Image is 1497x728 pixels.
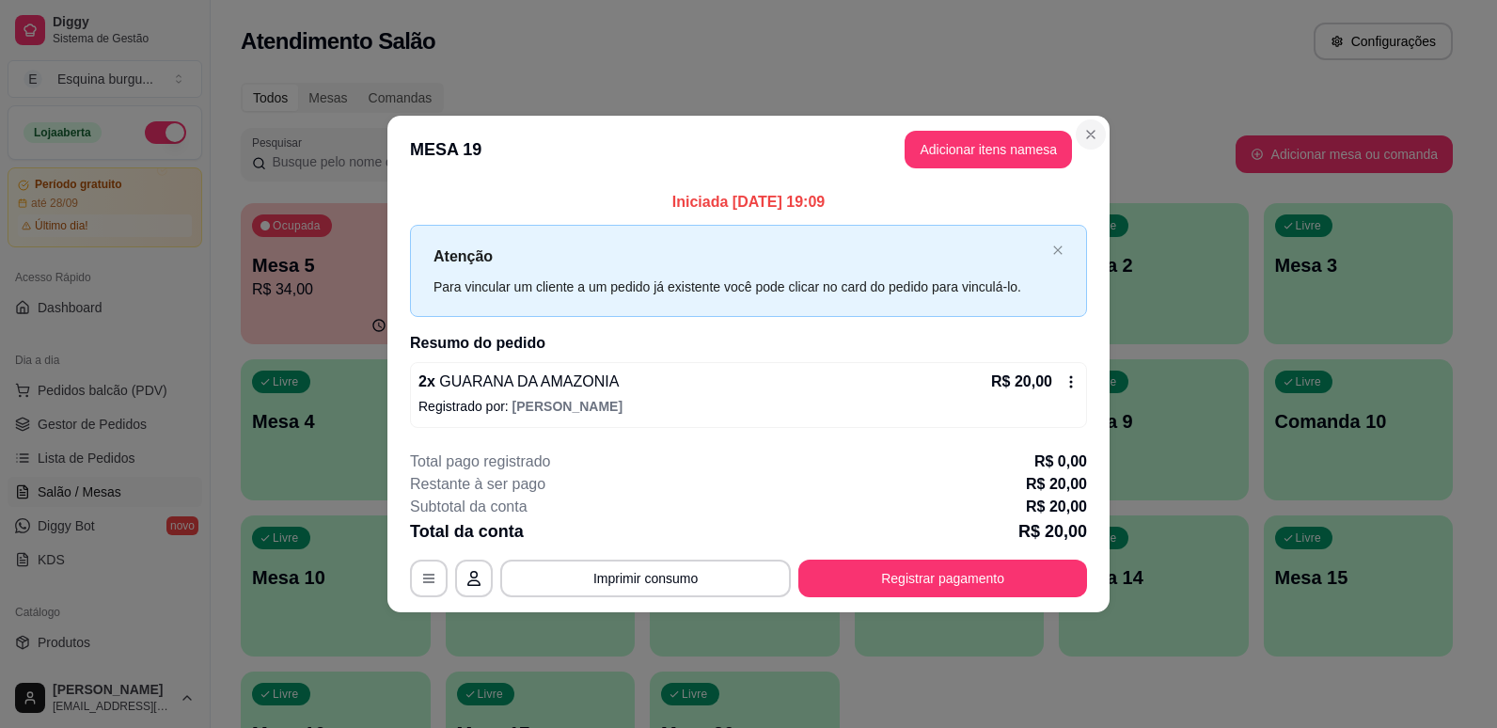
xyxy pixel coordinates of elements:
[1018,518,1087,545] p: R$ 20,00
[1026,473,1087,496] p: R$ 20,00
[410,518,524,545] p: Total da conta
[512,399,622,414] span: [PERSON_NAME]
[410,451,550,473] p: Total pago registrado
[410,191,1087,214] p: Iniciada [DATE] 19:09
[1052,245,1064,257] button: close
[387,116,1110,183] header: MESA 19
[500,560,791,597] button: Imprimir consumo
[1026,496,1087,518] p: R$ 20,00
[433,245,1045,268] p: Atenção
[410,473,545,496] p: Restante à ser pago
[1052,245,1064,256] span: close
[1034,451,1087,473] p: R$ 0,00
[905,131,1072,168] button: Adicionar itens namesa
[418,371,619,393] p: 2 x
[991,371,1052,393] p: R$ 20,00
[433,277,1045,297] div: Para vincular um cliente a um pedido já existente você pode clicar no card do pedido para vinculá...
[798,560,1087,597] button: Registrar pagamento
[435,373,620,389] span: GUARANA DA AMAZONIA
[418,397,1079,416] p: Registrado por:
[1076,119,1106,150] button: Close
[410,332,1087,355] h2: Resumo do pedido
[410,496,528,518] p: Subtotal da conta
